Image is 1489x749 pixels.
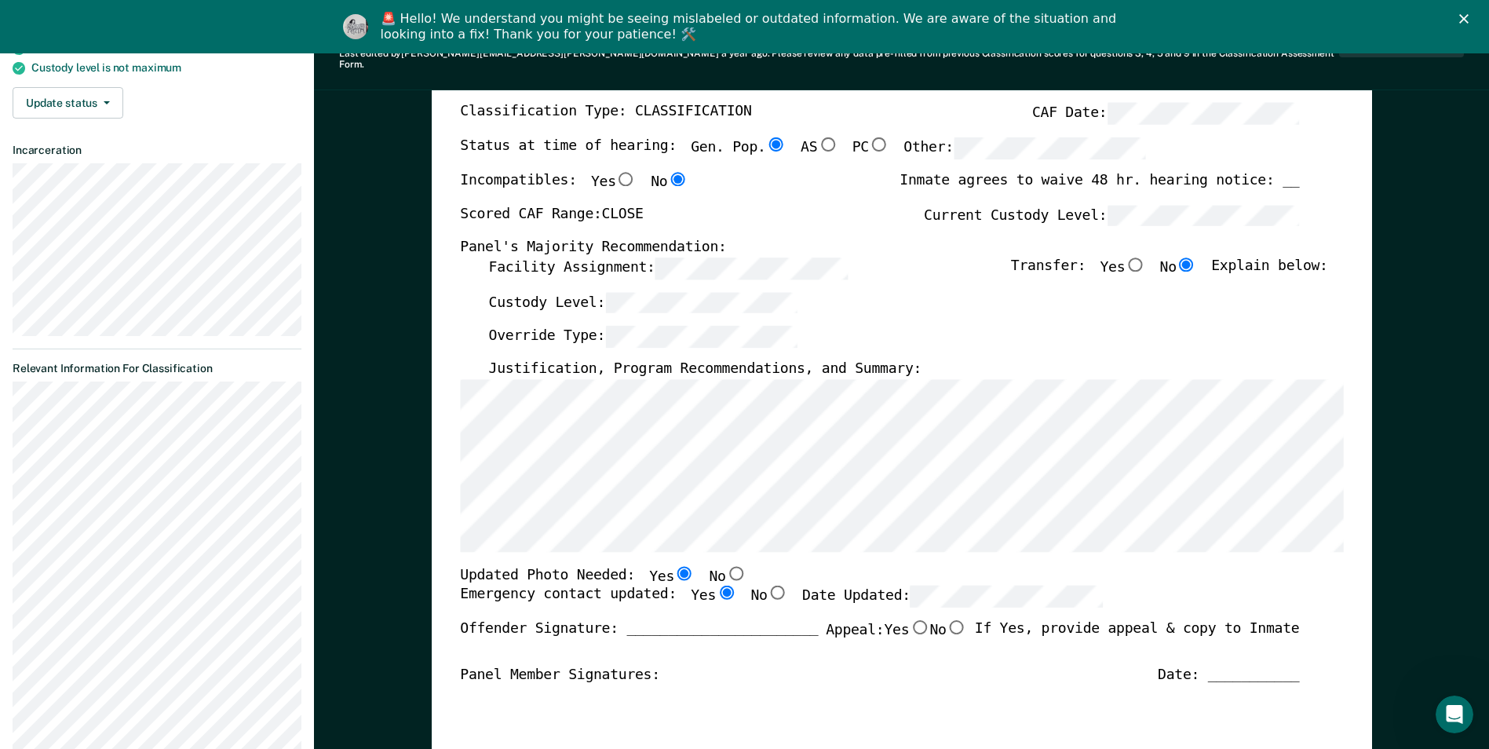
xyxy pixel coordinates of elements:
input: No [725,565,746,579]
input: No [667,171,688,185]
label: Yes [1100,257,1145,279]
label: Current Custody Level: [924,204,1299,226]
label: AS [801,137,838,159]
input: Yes [615,171,636,185]
label: No [651,171,688,192]
label: Justification, Program Recommendations, and Summary: [488,360,922,379]
span: maximum [132,61,181,74]
label: Override Type: [488,326,797,348]
img: Profile image for Kim [343,14,368,39]
input: Date Updated: [911,586,1103,608]
button: Update status [13,87,123,119]
input: CAF Date: [1107,103,1299,125]
iframe: Intercom live chat [1436,696,1473,733]
div: Last edited by [PERSON_NAME][EMAIL_ADDRESS][PERSON_NAME][DOMAIN_NAME] . Please review any data pr... [339,48,1339,71]
label: Date Updated: [802,586,1103,608]
input: AS [817,137,838,152]
div: 🚨 Hello! We understand you might be seeing mislabeled or outdated information. We are aware of th... [381,11,1122,42]
label: Custody Level: [488,291,797,313]
div: Inmate agrees to waive 48 hr. hearing notice: __ [900,171,1299,204]
dt: Incarceration [13,144,301,157]
label: No [1159,257,1196,279]
input: No [767,586,787,600]
label: Gen. Pop. [691,137,786,159]
input: Yes [1125,257,1145,271]
div: Incompatibles: [460,171,688,204]
div: Close [1459,14,1475,24]
input: Facility Assignment: [655,257,847,279]
span: a year ago [721,48,768,59]
dt: Relevant Information For Classification [13,362,301,375]
div: Offender Signature: _______________________ If Yes, provide appeal & copy to Inmate [460,620,1299,666]
label: No [709,565,746,586]
label: Institution Name: [460,68,794,90]
label: No [750,586,787,608]
input: Yes [674,565,695,579]
span: date [258,42,281,54]
div: Updated Photo Needed: [460,565,746,586]
input: Custody Level: [605,291,797,313]
label: Yes [884,620,929,641]
label: CAF Date: [1032,103,1299,125]
input: Yes [909,620,929,634]
label: Yes [591,171,637,192]
div: Panel Member Signatures: [460,665,660,684]
input: Current Custody Level: [1107,204,1299,226]
div: Transfer: Explain below: [1011,257,1328,291]
label: No [929,620,966,641]
label: Classification Type: CLASSIFICATION [460,103,751,125]
label: Facility Assignment: [488,257,847,279]
label: Yes [691,586,736,608]
label: Yes [649,565,695,586]
input: No [1177,257,1197,271]
label: Appeal: [826,620,967,653]
input: Yes [716,586,736,600]
input: Other: [954,137,1146,159]
div: Emergency contact updated: [460,586,1103,620]
input: Gen. Pop. [765,137,786,152]
label: Scored CAF Range: CLOSE [460,204,643,226]
div: Date: ___________ [1158,665,1299,684]
input: Institution Name: [601,68,794,90]
label: PC [852,137,889,159]
input: No [946,620,966,634]
input: PC [869,137,889,152]
input: Override Type: [605,326,797,348]
div: Status at time of hearing: [460,137,1146,172]
label: Other: [903,137,1146,159]
div: Custody level is not [31,61,301,75]
div: Panel's Majority Recommendation: [460,239,1299,258]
